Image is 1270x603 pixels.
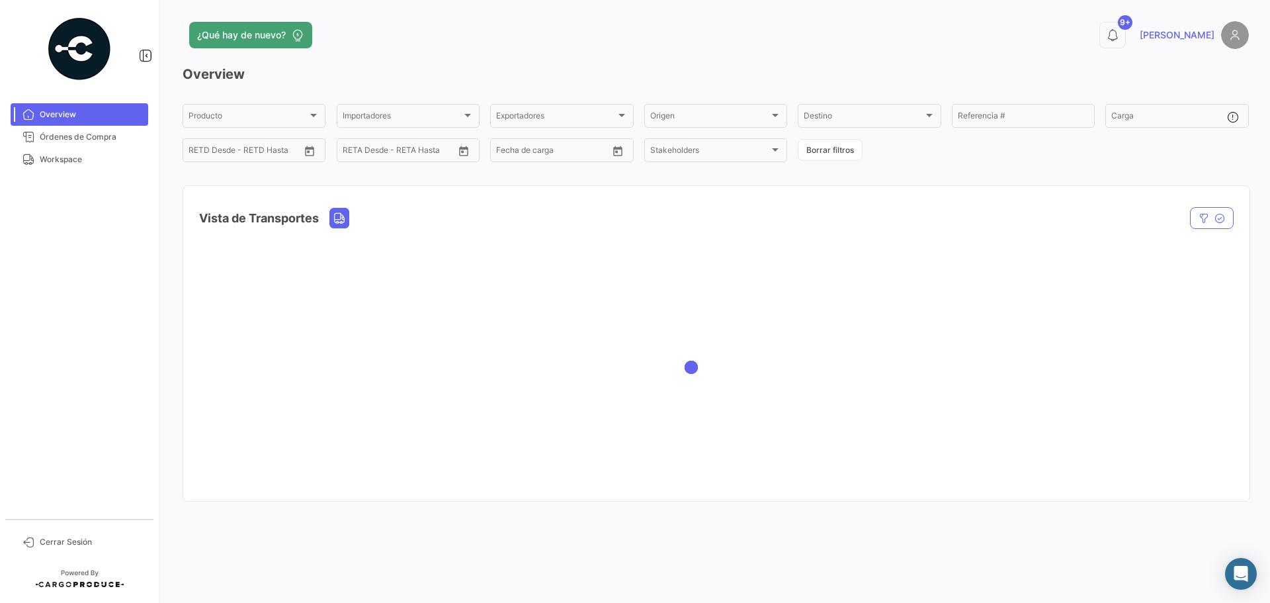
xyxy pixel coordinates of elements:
[40,109,143,120] span: Overview
[650,148,769,157] span: Stakeholders
[40,154,143,165] span: Workspace
[496,148,520,157] input: Desde
[454,141,474,161] button: Open calendar
[1221,21,1249,49] img: placeholder-user.png
[330,209,349,228] button: Land
[343,113,462,122] span: Importadores
[529,148,582,157] input: Hasta
[11,126,148,148] a: Órdenes de Compra
[40,536,143,548] span: Cerrar Sesión
[343,148,366,157] input: Desde
[376,148,429,157] input: Hasta
[300,141,319,161] button: Open calendar
[608,141,628,161] button: Open calendar
[798,139,863,161] button: Borrar filtros
[189,113,308,122] span: Producto
[650,113,769,122] span: Origen
[183,65,1249,83] h3: Overview
[11,103,148,126] a: Overview
[1140,28,1214,42] span: [PERSON_NAME]
[197,28,286,42] span: ¿Qué hay de nuevo?
[199,209,319,228] h4: Vista de Transportes
[11,148,148,171] a: Workspace
[40,131,143,143] span: Órdenes de Compra
[46,16,112,82] img: powered-by.png
[222,148,275,157] input: Hasta
[804,113,923,122] span: Destino
[189,22,312,48] button: ¿Qué hay de nuevo?
[1225,558,1257,590] div: Abrir Intercom Messenger
[496,113,615,122] span: Exportadores
[189,148,212,157] input: Desde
